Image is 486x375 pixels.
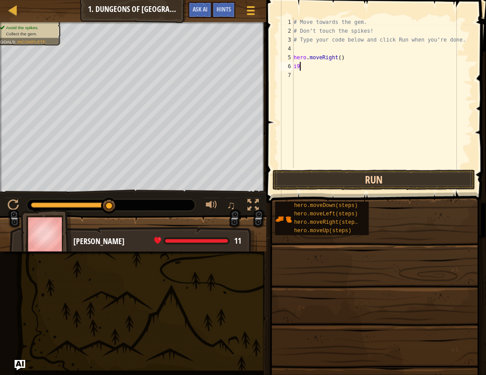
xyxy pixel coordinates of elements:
button: Show game menu [240,2,262,23]
button: Ask AI [15,360,25,371]
div: 7 [279,71,294,80]
span: hero.moveRight(steps) [294,219,361,226]
div: 2 [279,27,294,35]
div: 3 [279,35,294,44]
span: Hints [216,5,231,13]
span: : [15,39,17,44]
span: hero.moveLeft(steps) [294,211,358,217]
img: portrait.png [275,211,292,228]
div: 1 [279,18,294,27]
div: 6 [279,62,294,71]
span: Incomplete [17,39,46,44]
button: Run [273,170,475,190]
span: Ask AI [193,5,208,13]
button: Ask AI [188,2,212,18]
button: Adjust volume [203,197,220,215]
div: [PERSON_NAME] [73,236,248,247]
span: Avoid the spikes. [6,25,38,30]
span: 11 [234,235,241,246]
span: Collect the gem. [6,31,37,36]
button: Ctrl + P: Pause [4,197,22,215]
span: ♫ [227,199,235,212]
button: Toggle fullscreen [244,197,262,215]
button: ♫ [225,197,240,215]
span: hero.moveDown(steps) [294,203,358,209]
div: 5 [279,53,294,62]
div: 4 [279,44,294,53]
div: health: 11 / 11 [154,237,241,245]
span: hero.moveUp(steps) [294,228,352,234]
img: thang_avatar_frame.png [21,210,72,259]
